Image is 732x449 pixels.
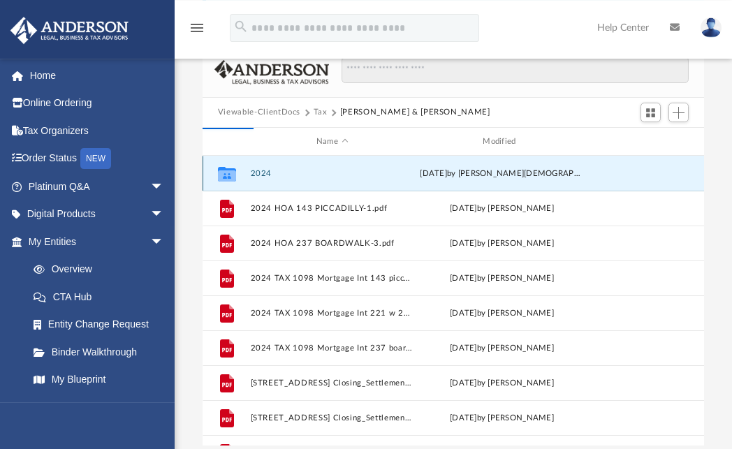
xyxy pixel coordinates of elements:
[420,307,583,320] div: [DATE] by [PERSON_NAME]
[20,393,185,421] a: Tax Due Dates
[420,135,584,148] div: Modified
[250,344,413,353] button: 2024 TAX 1098 Mortgage Int 237 boardwalk-Alliant.pdf
[10,172,185,200] a: Platinum Q&Aarrow_drop_down
[420,412,583,425] div: [DATE] by [PERSON_NAME]
[420,168,583,180] div: [DATE] by [PERSON_NAME][DEMOGRAPHIC_DATA]
[20,311,185,339] a: Entity Change Request
[342,57,689,83] input: Search files and folders
[590,135,687,148] div: id
[189,20,205,36] i: menu
[6,17,133,44] img: Anderson Advisors Platinum Portal
[250,413,413,422] button: [STREET_ADDRESS] Closing_Settlement Statement alt.pdf
[150,228,178,256] span: arrow_drop_down
[250,378,413,388] button: [STREET_ADDRESS] Closing_Settlement Statement.pdf
[10,117,185,145] a: Tax Organizers
[218,106,300,119] button: Viewable-ClientDocs
[250,239,413,248] button: 2024 HOA 237 BOARDWALK-3.pdf
[10,145,185,173] a: Order StatusNEW
[250,204,413,213] button: 2024 HOA 143 PICCADILLY-1.pdf
[668,103,689,122] button: Add
[10,61,185,89] a: Home
[314,106,328,119] button: Tax
[420,342,583,355] div: [DATE] by [PERSON_NAME]
[20,338,185,366] a: Binder Walkthrough
[80,148,111,169] div: NEW
[420,272,583,285] div: [DATE] by [PERSON_NAME]
[420,203,583,215] div: [DATE] by [PERSON_NAME]
[420,377,583,390] div: [DATE] by [PERSON_NAME]
[189,27,205,36] a: menu
[250,274,413,283] button: 2024 TAX 1098 Mortgage Int 143 piccadilly - Figure - .pdf
[209,135,244,148] div: id
[20,366,178,394] a: My Blueprint
[701,17,722,38] img: User Pic
[10,228,185,256] a: My Entitiesarrow_drop_down
[250,169,413,178] button: 2024
[420,237,583,250] div: [DATE] by [PERSON_NAME]
[150,172,178,201] span: arrow_drop_down
[10,200,185,228] a: Digital Productsarrow_drop_down
[340,106,490,119] button: [PERSON_NAME] & [PERSON_NAME]
[10,89,185,117] a: Online Ordering
[250,309,413,318] button: 2024 TAX 1098 Mortgage Int 221 w 27th - [PERSON_NAME].pdf
[150,200,178,229] span: arrow_drop_down
[233,19,249,34] i: search
[640,103,661,122] button: Switch to Grid View
[249,135,413,148] div: Name
[20,256,185,284] a: Overview
[20,283,185,311] a: CTA Hub
[203,156,704,446] div: grid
